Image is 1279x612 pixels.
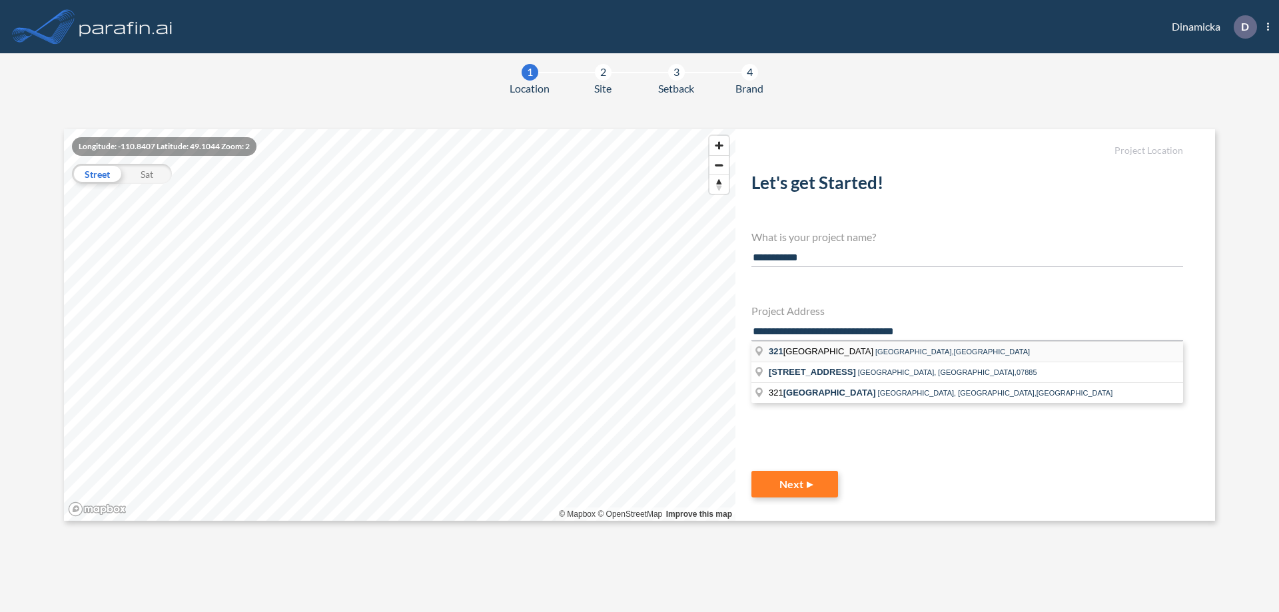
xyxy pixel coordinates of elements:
[658,81,694,97] span: Setback
[709,175,729,194] span: Reset bearing to north
[72,137,256,156] div: Longitude: -110.8407 Latitude: 49.1044 Zoom: 2
[1241,21,1249,33] p: D
[751,230,1183,243] h4: What is your project name?
[769,367,856,377] span: [STREET_ADDRESS]
[510,81,550,97] span: Location
[64,129,735,521] canvas: Map
[598,509,662,519] a: OpenStreetMap
[666,509,732,519] a: Improve this map
[735,81,763,97] span: Brand
[751,145,1183,156] h5: Project Location
[122,164,172,184] div: Sat
[751,471,838,497] button: Next
[709,156,729,174] span: Zoom out
[522,64,538,81] div: 1
[878,389,1113,397] span: [GEOGRAPHIC_DATA], [GEOGRAPHIC_DATA],[GEOGRAPHIC_DATA]
[709,136,729,155] button: Zoom in
[751,172,1183,198] h2: Let's get Started!
[559,509,596,519] a: Mapbox
[858,368,1037,376] span: [GEOGRAPHIC_DATA], [GEOGRAPHIC_DATA],07885
[668,64,685,81] div: 3
[77,13,175,40] img: logo
[72,164,122,184] div: Street
[595,64,612,81] div: 2
[709,174,729,194] button: Reset bearing to north
[594,81,612,97] span: Site
[769,346,875,356] span: [GEOGRAPHIC_DATA]
[709,155,729,174] button: Zoom out
[875,348,1030,356] span: [GEOGRAPHIC_DATA],[GEOGRAPHIC_DATA]
[741,64,758,81] div: 4
[783,388,876,398] span: [GEOGRAPHIC_DATA]
[769,346,783,356] span: 321
[68,501,127,517] a: Mapbox homepage
[769,388,878,398] span: 321
[751,304,1183,317] h4: Project Address
[1152,15,1269,39] div: Dinamicka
